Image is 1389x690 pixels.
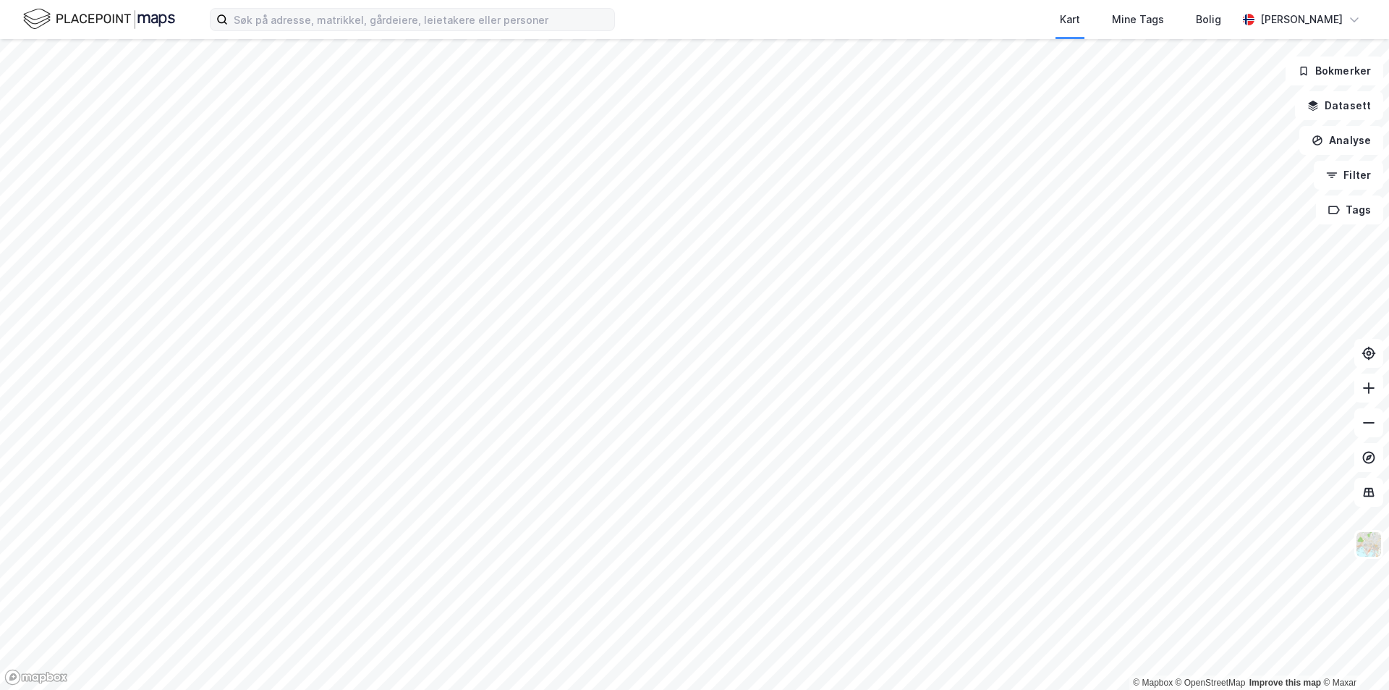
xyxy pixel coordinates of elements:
img: logo.f888ab2527a4732fd821a326f86c7f29.svg [23,7,175,32]
input: Søk på adresse, matrikkel, gårdeiere, leietakere eller personer [228,9,614,30]
button: Filter [1314,161,1383,190]
iframe: Chat Widget [1317,620,1389,690]
a: OpenStreetMap [1176,678,1246,688]
a: Improve this map [1249,678,1321,688]
button: Bokmerker [1286,56,1383,85]
div: Bolig [1196,11,1221,28]
img: Z [1355,531,1382,558]
div: Kart [1060,11,1080,28]
button: Datasett [1295,91,1383,120]
div: Mine Tags [1112,11,1164,28]
button: Tags [1316,195,1383,224]
a: Mapbox homepage [4,669,68,686]
button: Analyse [1299,126,1383,155]
div: [PERSON_NAME] [1260,11,1343,28]
a: Mapbox [1133,678,1173,688]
